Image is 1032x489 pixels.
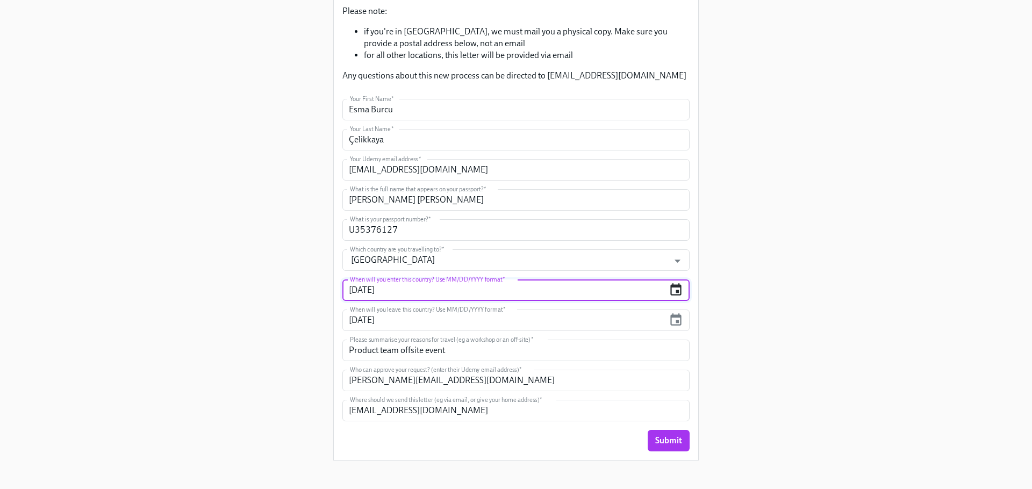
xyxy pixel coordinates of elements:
p: Any questions about this new process can be directed to [EMAIL_ADDRESS][DOMAIN_NAME] [342,70,690,82]
button: Open [669,253,686,269]
input: MM/DD/YYYY [342,279,664,301]
li: if you're in [GEOGRAPHIC_DATA], we must mail you a physical copy. Make sure you provide a postal ... [364,26,690,49]
p: Please note: [342,5,690,17]
button: Submit [648,430,690,451]
span: Submit [655,435,682,446]
input: MM/DD/YYYY [342,310,664,331]
li: for all other locations, this letter will be provided via email [364,49,690,61]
